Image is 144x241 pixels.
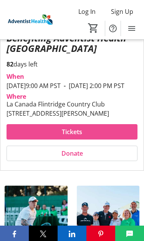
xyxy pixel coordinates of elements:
span: Log In [78,7,96,16]
button: Menu [124,21,139,36]
button: Tickets [7,124,137,140]
span: [DATE] 2:00 PM PST [61,81,124,90]
span: Donate [61,149,83,158]
span: Sign Up [111,7,133,16]
button: Help [105,21,121,36]
button: Cart [86,21,100,35]
span: - [61,81,69,90]
button: SMS [115,226,144,241]
button: Log In [72,5,102,18]
span: Tickets [62,127,82,136]
button: Pinterest [86,226,115,241]
div: Where [7,93,26,100]
p: days left [7,60,137,69]
button: LinkedIn [58,226,86,241]
em: Benefiting Adventist Health [GEOGRAPHIC_DATA] [7,32,129,54]
img: Adventist Health's Logo [5,5,56,34]
div: When [7,72,24,81]
button: X [29,226,58,241]
div: La Canada Flintridge Country Club [7,100,109,109]
span: 82 [7,60,13,68]
span: [DATE] 9:00 AM PST [7,81,61,90]
button: Donate [7,146,137,161]
button: Sign Up [105,5,139,18]
div: [STREET_ADDRESS][PERSON_NAME] [7,109,109,118]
